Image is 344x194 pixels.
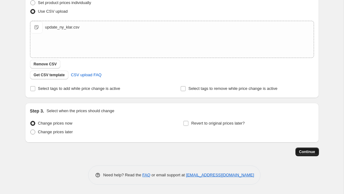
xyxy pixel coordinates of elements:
span: Get CSV template [34,73,65,77]
a: [EMAIL_ADDRESS][DOMAIN_NAME] [186,173,254,177]
span: Revert to original prices later? [191,121,245,126]
span: Select tags to remove while price change is active [188,86,277,91]
span: Use CSV upload [38,9,68,14]
span: Change prices later [38,130,73,134]
h2: Step 3. [30,108,44,114]
span: Set product prices individually [38,0,91,5]
a: FAQ [142,173,150,177]
p: Select when the prices should change [46,108,114,114]
div: update_ny_klar.csv [45,24,80,30]
button: Remove CSV [30,60,61,68]
button: Get CSV template [30,71,69,79]
span: Need help? Read the [103,173,143,177]
span: Select tags to add while price change is active [38,86,120,91]
button: Continue [295,148,319,156]
span: or email support at [150,173,186,177]
span: Continue [299,149,315,154]
span: Remove CSV [34,62,57,67]
span: Change prices now [38,121,72,126]
a: CSV upload FAQ [67,70,105,80]
span: CSV upload FAQ [71,72,101,78]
